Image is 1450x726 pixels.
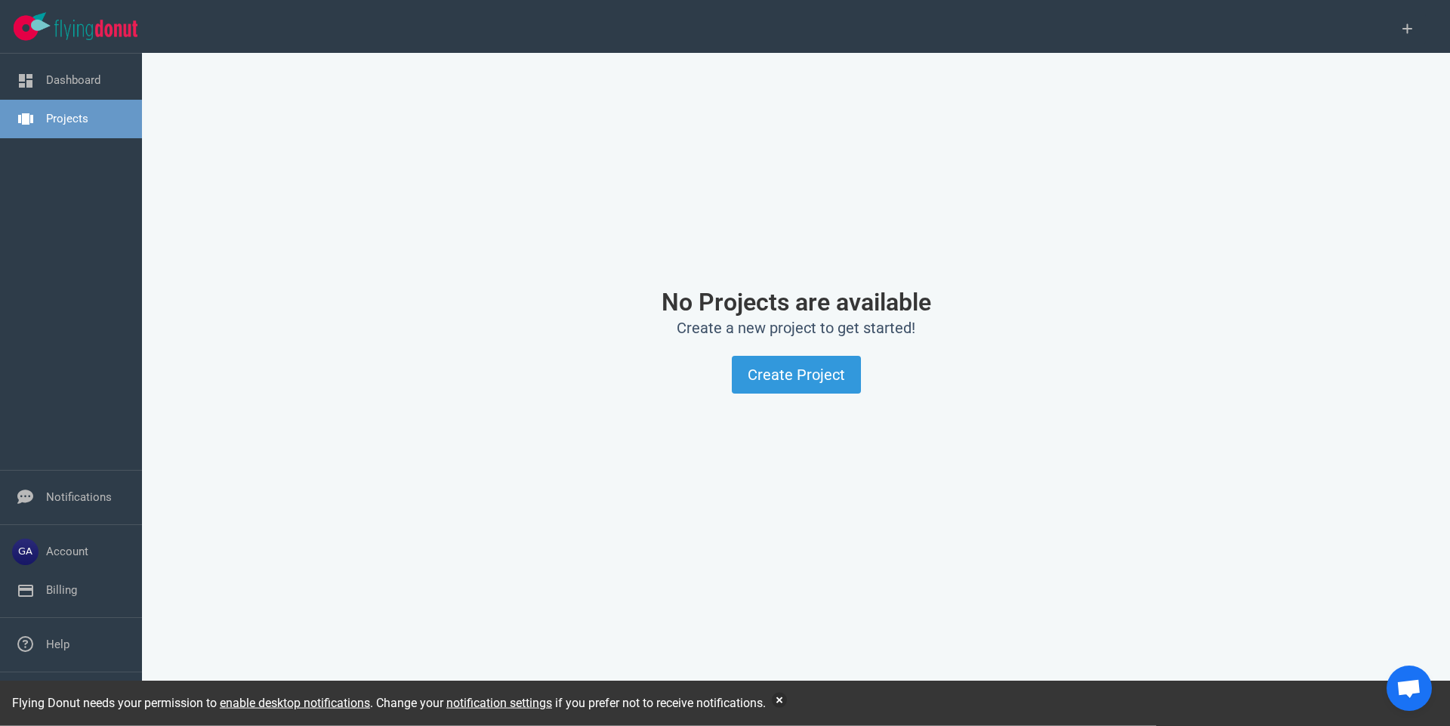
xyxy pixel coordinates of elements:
[46,583,77,597] a: Billing
[288,319,1303,338] h2: Create a new project to get started!
[46,73,100,87] a: Dashboard
[46,112,88,125] a: Projects
[446,696,552,710] a: notification settings
[46,545,88,558] a: Account
[46,638,69,651] a: Help
[732,356,861,394] button: Create Project
[220,696,370,710] a: enable desktop notifications
[1387,666,1432,711] div: Bate-papo aberto
[54,20,137,40] img: Flying Donut text logo
[12,696,370,710] span: Flying Donut needs your permission to
[178,620,179,621] img: capterra_tracker.gif
[46,490,112,504] a: Notifications
[288,289,1303,316] h1: No Projects are available
[370,696,766,710] span: . Change your if you prefer not to receive notifications.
